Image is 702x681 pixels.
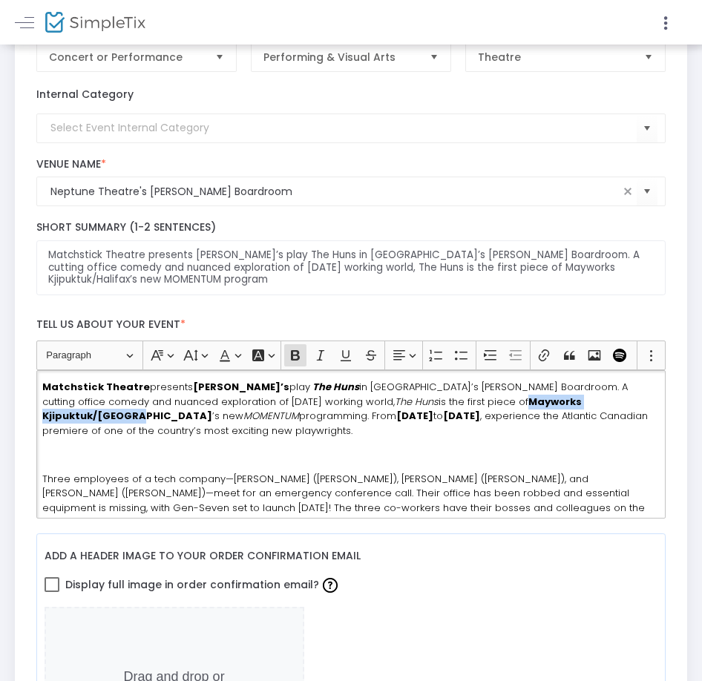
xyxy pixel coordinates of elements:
input: Select Venue [50,184,620,200]
button: Select [637,113,657,143]
button: Select [424,43,445,71]
span: Concert or Performance [49,50,203,65]
span: Short Summary (1-2 Sentences) [36,220,216,234]
strong: [DATE] [396,409,433,423]
span: Paragraph [46,346,123,364]
span: Performing & Visual Arts [263,50,418,65]
button: Select [209,43,230,71]
span: Display full image in order confirmation email? [65,572,341,597]
label: Internal Category [36,87,134,102]
strong: Matchstick Theatre [42,380,150,394]
i: The Huns [395,395,439,409]
input: Select Event Internal Category [50,120,637,136]
label: Add a header image to your order confirmation email [45,542,361,572]
button: Select [638,43,659,71]
div: Editor toolbar [36,340,666,370]
button: Paragraph [39,344,140,367]
span: Three employees of a tech company—[PERSON_NAME] ([PERSON_NAME]), [PERSON_NAME] ([PERSON_NAME]), a... [42,472,645,530]
span: Theatre [478,50,632,65]
img: question-mark [323,578,338,593]
span: clear [619,182,637,200]
strong: [DATE] [443,409,480,423]
i: MOMENTUM [243,409,299,423]
strong: Mayworks Kjipuktuk/[GEOGRAPHIC_DATA] [42,395,582,424]
span: presents play in [GEOGRAPHIC_DATA]’s [PERSON_NAME] Boardroom. A cutting office comedy and nuanced... [42,380,648,438]
strong: The Huns [312,380,359,394]
div: Rich Text Editor, main [36,370,666,519]
label: Venue Name [36,158,666,171]
label: Tell us about your event [29,310,673,340]
button: Select [637,177,657,207]
strong: [PERSON_NAME]’s [193,380,289,394]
